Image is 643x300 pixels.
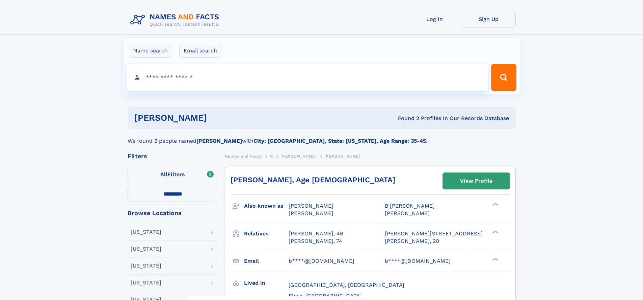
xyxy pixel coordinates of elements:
[131,229,161,235] div: [US_STATE]
[134,114,302,122] h1: [PERSON_NAME]
[324,154,360,159] span: [PERSON_NAME]
[225,152,262,160] a: Names and Facts
[244,228,289,239] h3: Relatives
[385,203,435,209] span: B [PERSON_NAME]
[244,255,289,267] h3: Email
[131,246,161,252] div: [US_STATE]
[443,173,510,189] a: View Profile
[408,11,462,27] a: Log In
[196,138,242,144] b: [PERSON_NAME]
[131,263,161,269] div: [US_STATE]
[244,277,289,289] h3: Lived in
[128,11,225,29] img: Logo Names and Facts
[289,230,343,237] a: [PERSON_NAME], 46
[491,230,499,234] div: ❯
[460,173,492,189] div: View Profile
[385,237,439,245] a: [PERSON_NAME], 20
[231,176,395,184] a: [PERSON_NAME], Age [DEMOGRAPHIC_DATA]
[129,44,172,58] label: Name search
[302,115,509,122] div: Found 2 Profiles In Our Records Database
[179,44,221,58] label: Email search
[160,171,167,178] span: All
[289,293,362,299] span: Flora, [GEOGRAPHIC_DATA]
[385,230,483,237] a: [PERSON_NAME][STREET_ADDRESS]
[269,152,273,160] a: M
[289,237,342,245] a: [PERSON_NAME], 74
[253,138,426,144] b: City: [GEOGRAPHIC_DATA], State: [US_STATE], Age Range: 35-45
[491,202,499,207] div: ❯
[127,64,488,91] input: search input
[128,129,516,145] div: We found 2 people named with .
[491,257,499,261] div: ❯
[289,282,404,288] span: [GEOGRAPHIC_DATA], [GEOGRAPHIC_DATA]
[269,154,273,159] span: M
[280,154,317,159] span: [PERSON_NAME]
[385,210,430,216] span: [PERSON_NAME]
[289,210,333,216] span: [PERSON_NAME]
[128,210,218,216] div: Browse Locations
[128,153,218,159] div: Filters
[128,167,218,183] label: Filters
[280,152,317,160] a: [PERSON_NAME]
[244,200,289,212] h3: Also known as
[131,280,161,285] div: [US_STATE]
[462,11,516,27] a: Sign Up
[289,203,333,209] span: [PERSON_NAME]
[491,64,516,91] button: Search Button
